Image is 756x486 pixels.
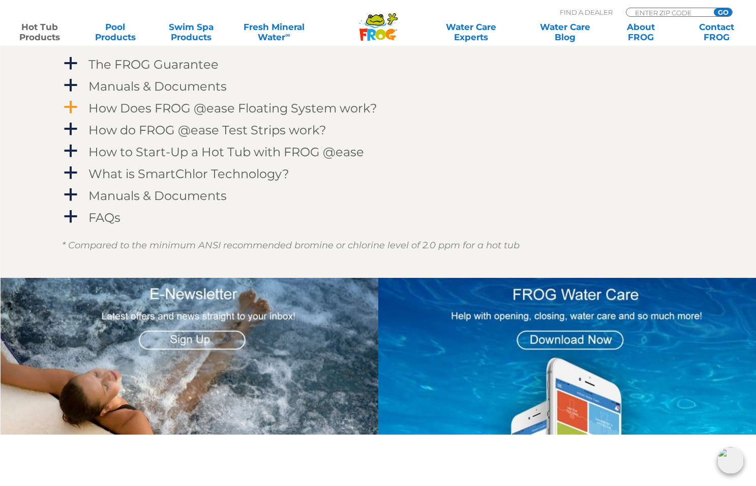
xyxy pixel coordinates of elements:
a: Hot TubProducts [10,22,69,42]
a: PoolProducts [86,22,145,42]
a: a Manuals & Documents [62,77,687,96]
a: Water CareBlog [536,22,595,42]
a: a How Does FROG @ease Floating System work? [62,99,687,118]
h4: What is SmartChlor Technology? [88,167,289,181]
a: Fresh MineralWater∞ [237,22,311,42]
a: ContactFROG [687,22,746,42]
span: a [63,187,78,203]
span: a [63,56,78,71]
p: Find A Dealer [560,8,613,17]
input: Zip Code Form [634,8,703,17]
h4: The FROG Guarantee [88,58,219,71]
a: a FAQs [62,208,687,227]
input: GO [714,8,732,16]
a: a The FROG Guarantee [62,55,687,74]
h4: Manuals & Documents [88,189,227,203]
a: AboutFROG [611,22,670,42]
sup: ∞ [285,31,290,39]
span: a [63,144,78,159]
h4: FAQs [88,211,120,224]
h4: Manuals & Documents [88,79,227,93]
span: a [63,209,78,224]
a: a Manuals & Documents [62,186,687,205]
a: Swim SpaProducts [162,22,221,42]
span: a [63,165,78,181]
a: Water CareExperts [423,22,519,42]
img: Newsletter Signup [1,278,379,435]
span: a [63,100,78,115]
span: a [63,122,78,137]
a: a How do FROG @ease Test Strips work? [62,121,687,139]
em: * Compared to the minimum ANSI recommended bromine or chlorine level of 2.0 ppm for a hot tub [62,240,520,251]
h4: How do FROG @ease Test Strips work? [88,123,326,137]
h4: How Does FROG @ease Floating System work? [88,101,377,115]
h4: How to Start-Up a Hot Tub with FROG @ease [88,145,364,159]
a: a How to Start-Up a Hot Tub with FROG @ease [62,142,687,161]
a: a What is SmartChlor Technology? [62,164,687,183]
span: a [63,78,78,93]
img: openIcon [717,447,744,474]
